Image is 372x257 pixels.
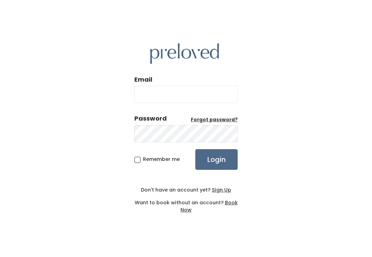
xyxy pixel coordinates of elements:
[150,43,219,64] img: preloved logo
[191,116,238,123] a: Forgot password?
[195,149,238,170] input: Login
[134,114,167,123] div: Password
[210,186,231,193] a: Sign Up
[180,199,238,213] a: Book Now
[134,194,238,214] div: Want to book without an account?
[134,75,152,84] label: Email
[143,156,180,163] span: Remember me
[212,186,231,193] u: Sign Up
[134,186,238,194] div: Don't have an account yet?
